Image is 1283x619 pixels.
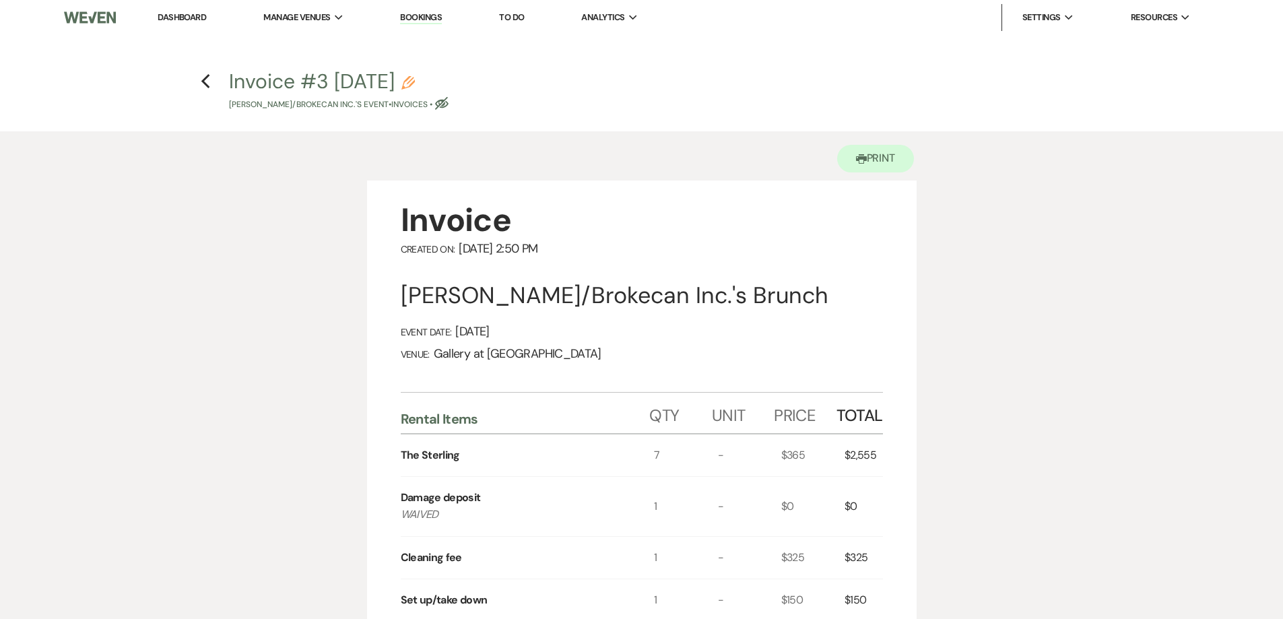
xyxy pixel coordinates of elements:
div: $2,555 [845,434,883,476]
div: Invoice [401,199,883,241]
span: Settings [1022,11,1061,24]
div: 7 [654,434,717,476]
div: 1 [654,477,717,536]
div: 1 [654,537,717,579]
div: Gallery at [GEOGRAPHIC_DATA] [401,346,883,362]
img: Weven Logo [64,3,115,32]
span: Manage Venues [263,11,330,24]
button: Print [837,145,915,172]
span: Event Date: [401,326,452,338]
div: Damage deposit [401,490,481,506]
div: $365 [781,434,845,476]
p: WAIVED [401,506,629,523]
div: [DATE] [401,324,883,339]
div: Price [774,393,836,433]
div: $325 [845,537,883,579]
span: Created On: [401,243,455,255]
span: Venue: [401,348,430,360]
div: - [718,477,781,536]
div: $325 [781,537,845,579]
div: Unit [712,393,774,433]
button: Invoice #3 [DATE][PERSON_NAME]/Brokecan Inc.'s Event•Invoices • [229,71,449,111]
a: To Do [499,11,524,23]
div: Cleaning fee [401,550,462,566]
div: Qty [649,393,711,433]
a: Dashboard [158,11,206,23]
div: - [718,537,781,579]
div: [DATE] 2:50 PM [401,241,883,257]
div: - [718,434,781,476]
div: $0 [845,477,883,536]
p: [PERSON_NAME]/Brokecan Inc.'s Event • Invoices • [229,98,449,111]
span: Analytics [581,11,624,24]
div: [PERSON_NAME]/Brokecan Inc.'s Brunch [401,281,883,311]
div: Total [836,393,883,433]
div: The Sterling [401,447,460,463]
div: Rental Items [401,410,650,428]
div: Set up/take down [401,592,488,608]
div: $0 [781,477,845,536]
a: Bookings [400,11,442,24]
span: Resources [1131,11,1177,24]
